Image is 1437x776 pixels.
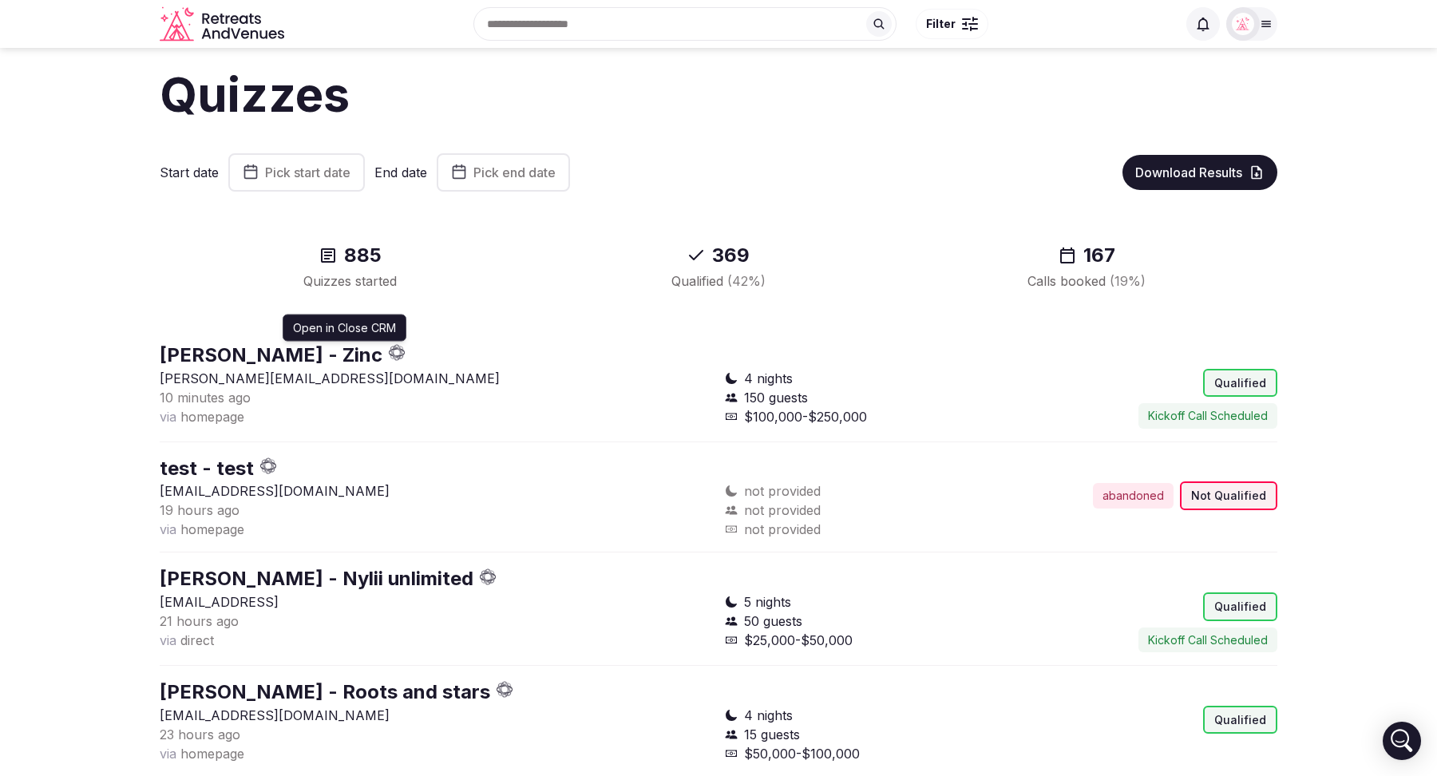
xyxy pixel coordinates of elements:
span: not provided [744,501,821,520]
button: [PERSON_NAME] - Nylii unlimited [160,565,473,592]
button: Download Results [1122,155,1277,190]
button: [PERSON_NAME] - Roots and stars [160,679,490,706]
span: 4 nights [744,369,793,388]
span: ( 19 %) [1110,273,1146,289]
div: Qualified [553,271,883,291]
span: 150 guests [744,388,808,407]
button: 21 hours ago [160,612,239,631]
span: 19 hours ago [160,502,239,518]
button: Kickoff Call Scheduled [1138,403,1277,429]
div: Open Intercom Messenger [1383,722,1421,760]
div: Not Qualified [1180,481,1277,510]
button: Pick start date [228,153,365,192]
button: 23 hours ago [160,725,240,744]
a: [PERSON_NAME] - Roots and stars [160,680,490,703]
p: [EMAIL_ADDRESS][DOMAIN_NAME] [160,481,712,501]
div: 167 [922,243,1252,268]
div: not provided [725,520,995,539]
button: Filter [916,9,988,39]
span: Download Results [1135,164,1242,180]
span: via [160,409,176,425]
span: Filter [926,16,956,32]
span: 4 nights [744,706,793,725]
button: Kickoff Call Scheduled [1138,628,1277,653]
p: Open in Close CRM [293,320,396,336]
button: test - test [160,455,254,482]
span: homepage [180,409,244,425]
button: [PERSON_NAME] - Zinc [160,342,382,369]
span: via [160,632,176,648]
div: 369 [553,243,883,268]
div: $100,000-$250,000 [725,407,995,426]
button: Pick end date [437,153,570,192]
div: Qualified [1203,369,1277,398]
div: abandoned [1093,483,1174,509]
div: $50,000-$100,000 [725,744,995,763]
div: Calls booked [922,271,1252,291]
span: via [160,521,176,537]
span: 23 hours ago [160,727,240,742]
span: ( 42 %) [727,273,766,289]
svg: Retreats and Venues company logo [160,6,287,42]
div: Qualified [1203,592,1277,621]
span: Pick start date [265,164,350,180]
a: [PERSON_NAME] - Zinc [160,343,382,366]
span: 5 nights [744,592,791,612]
div: 885 [185,243,515,268]
div: $25,000-$50,000 [725,631,995,650]
p: [PERSON_NAME][EMAIL_ADDRESS][DOMAIN_NAME] [160,369,712,388]
a: [PERSON_NAME] - Nylii unlimited [160,567,473,590]
span: Pick end date [473,164,556,180]
h1: Quizzes [160,61,1277,128]
p: [EMAIL_ADDRESS] [160,592,712,612]
div: Quizzes started [185,271,515,291]
span: 10 minutes ago [160,390,251,406]
span: homepage [180,521,244,537]
img: Matt Grant Oakes [1232,13,1254,35]
button: 19 hours ago [160,501,239,520]
span: 21 hours ago [160,613,239,629]
p: [EMAIL_ADDRESS][DOMAIN_NAME] [160,706,712,725]
span: homepage [180,746,244,762]
span: not provided [744,481,821,501]
button: 10 minutes ago [160,388,251,407]
span: 15 guests [744,725,800,744]
label: End date [374,164,427,181]
a: test - test [160,457,254,480]
span: via [160,746,176,762]
span: 50 guests [744,612,802,631]
label: Start date [160,164,219,181]
span: direct [180,632,214,648]
div: Qualified [1203,706,1277,734]
a: Visit the homepage [160,6,287,42]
